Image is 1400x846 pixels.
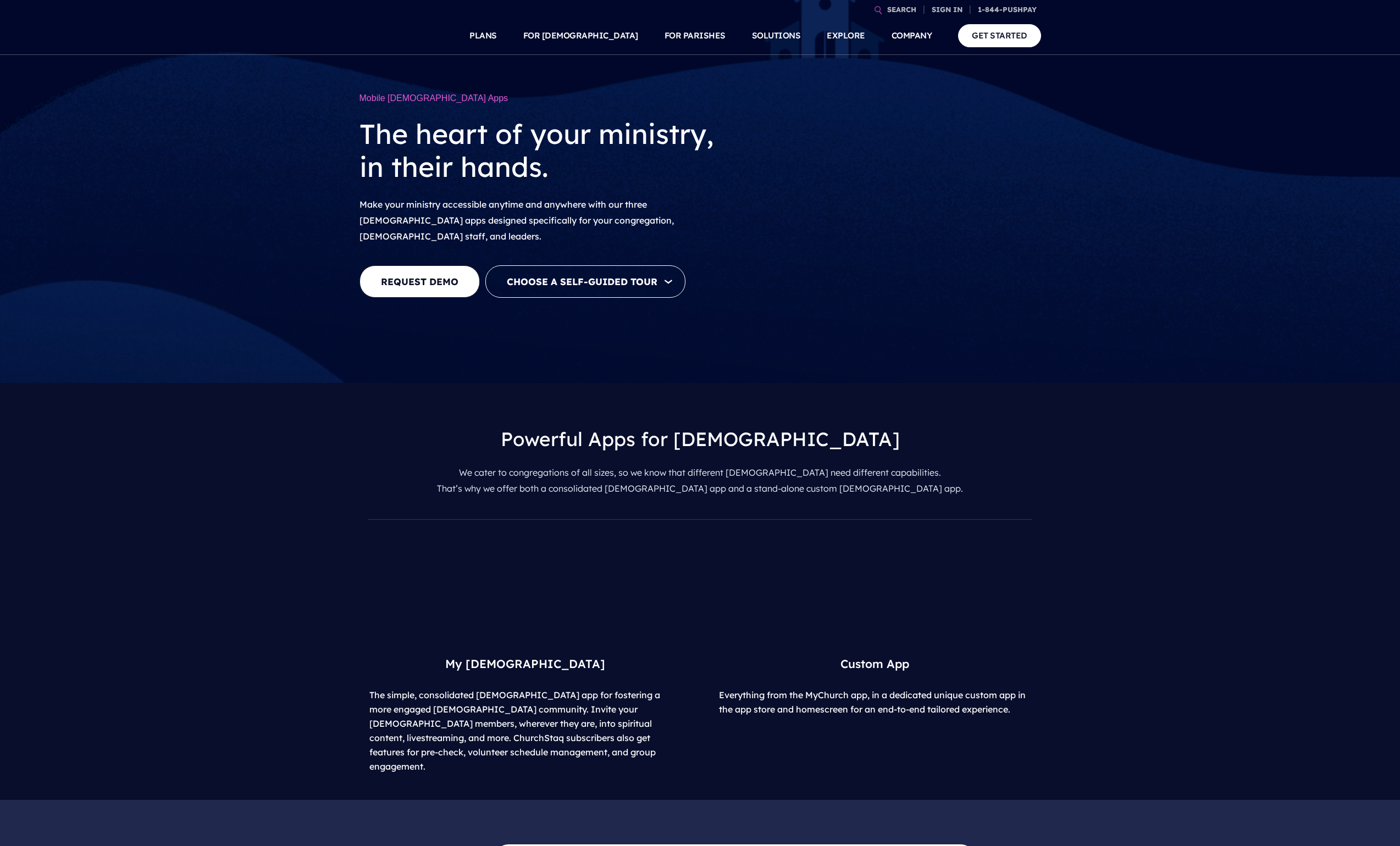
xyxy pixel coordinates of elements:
[840,656,909,671] span: Custom App
[445,656,605,671] span: My [DEMOGRAPHIC_DATA]
[369,689,660,772] span: The simple, consolidated [DEMOGRAPHIC_DATA] app for fostering a more engaged [DEMOGRAPHIC_DATA] c...
[523,16,638,55] a: FOR [DEMOGRAPHIC_DATA]
[665,16,726,55] a: FOR PARISHES
[892,16,932,55] a: COMPANY
[958,24,1041,47] a: GET STARTED
[359,109,745,192] h2: The heart of your ministry, in their hands.
[752,16,801,55] a: SOLUTIONS
[359,265,480,298] a: REQUEST DEMO
[719,689,1026,715] span: Everything from the MyChurch app, in a dedicated unique custom app in the app store and homescree...
[368,460,1032,501] p: We cater to congregations of all sizes, so we know that different [DEMOGRAPHIC_DATA] need differe...
[368,418,1032,461] h3: Powerful Apps for [DEMOGRAPHIC_DATA]
[469,16,497,55] a: PLANS
[359,199,674,242] span: Make your ministry accessible anytime and anywhere with our three [DEMOGRAPHIC_DATA] apps designe...
[485,265,685,298] button: Choose a Self-guided Tour
[359,88,745,109] h1: Mobile [DEMOGRAPHIC_DATA] Apps
[827,16,865,55] a: EXPLORE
